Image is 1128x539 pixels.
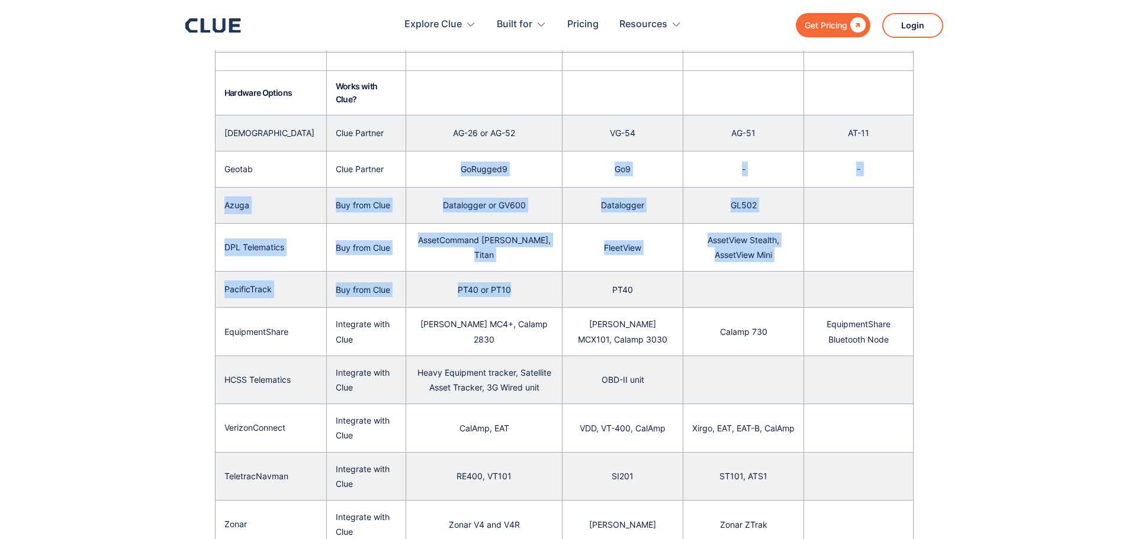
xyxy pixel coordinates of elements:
[847,18,866,33] div: 
[796,13,870,37] a: Get Pricing
[619,6,667,43] div: Resources
[742,162,745,176] p: -
[610,125,635,140] p: VG-54
[224,196,249,214] h3: Azuga
[336,509,397,539] p: Integrate with Clue
[336,240,390,255] p: Buy from Clue
[224,160,253,178] h3: Geotab
[615,162,631,176] p: Go9
[336,413,397,443] p: Integrate with Clue
[336,125,384,140] p: Clue Partner
[805,18,847,33] div: Get Pricing
[461,162,507,176] p: GoRugged9
[720,517,767,532] p: Zonar ZTrak
[449,517,520,532] p: Zonar V4 and V4R
[458,282,511,297] p: PT40 or PT10
[336,80,397,106] h2: Works with Clue?
[224,323,288,341] h3: EquipmentShare
[720,324,767,339] p: Calamp 730
[604,240,641,255] p: FleetView
[224,238,284,256] h3: DPL Telematics
[612,282,633,297] p: PT40
[571,317,674,346] p: [PERSON_NAME] MCX101, Calamp 3030
[224,124,314,142] h3: [DEMOGRAPHIC_DATA]
[601,198,644,212] p: Datalogger
[692,421,795,435] p: Xirgo, EAT, EAT-B, CalAmp
[589,517,656,532] p: [PERSON_NAME]
[692,233,795,262] p: AssetView Stealth, AssetView Mini
[459,421,509,435] p: CalAmp, EAT
[619,6,682,43] div: Resources
[497,6,532,43] div: Built for
[719,469,767,483] p: ST101, ATS1
[224,280,272,298] h3: PacificTrack
[224,371,291,389] h3: HCSS Telematics
[336,198,390,212] p: Buy from Clue
[731,125,756,140] p: AG-51
[457,469,512,483] p: RE400, VT101
[813,317,904,346] p: EquipmentShare Bluetooth Node
[443,198,526,212] p: Datalogger or GV600
[336,317,397,346] p: Integrate with Clue
[224,86,293,99] h2: Hardware Options
[882,13,943,38] a: Login
[804,153,912,185] div: -
[404,6,476,43] div: Explore Clue
[415,365,553,395] p: Heavy Equipment tracker, Satellite Asset Tracker, 3G Wired unit
[453,125,515,140] p: AG-26 or AG-52
[580,421,666,435] p: VDD, VT-400, CalAmp
[848,125,869,140] p: AT-11
[415,233,553,262] p: AssetCommand [PERSON_NAME], Titan
[224,515,247,533] h3: Zonar
[567,6,599,43] a: Pricing
[336,282,390,297] p: Buy from Clue
[415,317,553,346] p: [PERSON_NAME] MC4+, Calamp 2830
[336,162,384,176] p: Clue Partner
[336,461,397,491] p: Integrate with Clue
[224,419,285,437] h3: VerizonConnect
[336,365,397,395] p: Integrate with Clue
[224,467,288,485] h3: TeletracNavman
[497,6,547,43] div: Built for
[404,6,462,43] div: Explore Clue
[602,372,644,387] p: OBD-II unit
[731,198,757,212] p: GL502
[612,469,634,483] p: SI201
